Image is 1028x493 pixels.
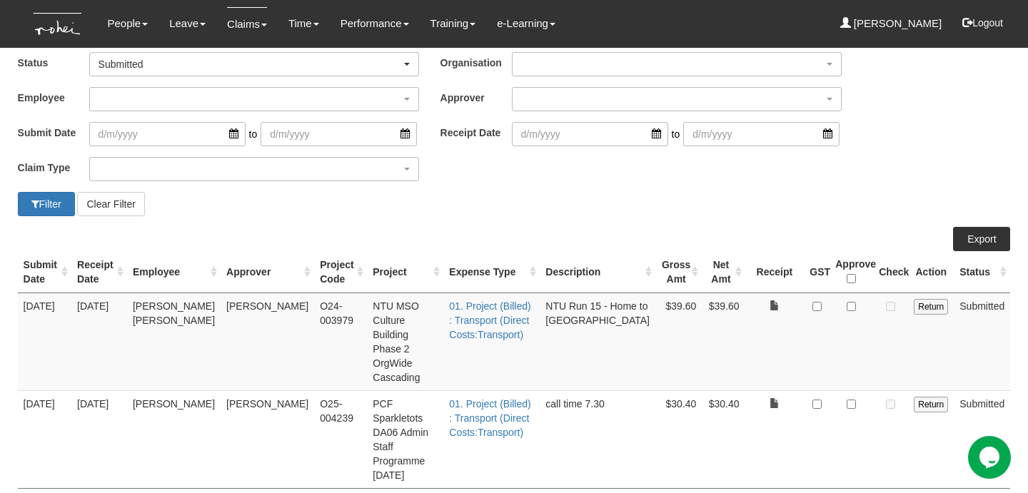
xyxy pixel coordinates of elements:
iframe: chat widget [968,436,1014,479]
a: People [107,7,148,40]
td: $39.60 [702,293,745,390]
th: Status : activate to sort column ascending [954,251,1010,293]
button: Logout [952,6,1013,40]
td: [PERSON_NAME] [221,293,314,390]
th: Description : activate to sort column ascending [540,251,655,293]
span: to [668,122,684,146]
input: Return [914,397,948,412]
td: Submitted [954,390,1010,488]
td: PCF Sparkletots DA06 Admin Staff Programme [DATE] [367,390,443,488]
th: GST [804,251,830,293]
td: $39.60 [655,293,702,390]
td: [DATE] [18,390,72,488]
a: Training [430,7,476,40]
input: d/m/yyyy [683,122,840,146]
th: Receipt Date : activate to sort column ascending [71,251,127,293]
div: Submitted [99,57,401,71]
td: call time 7.30 [540,390,655,488]
input: d/m/yyyy [261,122,417,146]
input: Return [914,299,948,315]
th: Project Code : activate to sort column ascending [314,251,367,293]
td: [DATE] [71,293,127,390]
a: [PERSON_NAME] [840,7,942,40]
label: Status [18,52,89,73]
span: to [246,122,261,146]
th: Action [908,251,954,293]
th: Submit Date : activate to sort column ascending [18,251,72,293]
td: $30.40 [702,390,745,488]
th: Receipt [745,251,805,293]
input: d/m/yyyy [512,122,668,146]
a: Time [288,7,319,40]
label: Submit Date [18,122,89,143]
label: Claim Type [18,157,89,178]
label: Receipt Date [440,122,512,143]
a: Performance [341,7,409,40]
td: [PERSON_NAME] [PERSON_NAME] [127,293,221,390]
a: 01. Project (Billed) : Transport (Direct Costs:Transport) [449,300,530,340]
label: Organisation [440,52,512,73]
th: Check [873,251,908,293]
th: Gross Amt : activate to sort column ascending [655,251,702,293]
button: Filter [18,192,75,216]
input: d/m/yyyy [89,122,246,146]
td: Submitted [954,293,1010,390]
td: NTU Run 15 - Home to [GEOGRAPHIC_DATA] [540,293,655,390]
a: Export [953,227,1010,251]
td: NTU MSO Culture Building Phase 2 OrgWide Cascading [367,293,443,390]
a: 01. Project (Billed) : Transport (Direct Costs:Transport) [449,398,530,438]
td: O25-004239 [314,390,367,488]
label: Approver [440,87,512,108]
a: e-Learning [497,7,555,40]
th: Project : activate to sort column ascending [367,251,443,293]
th: Approve [830,251,873,293]
td: [PERSON_NAME] [127,390,221,488]
a: Claims [227,7,267,41]
label: Employee [18,87,89,108]
th: Net Amt : activate to sort column ascending [702,251,745,293]
button: Submitted [89,52,419,76]
th: Approver : activate to sort column ascending [221,251,314,293]
td: [DATE] [18,293,72,390]
td: O24-003979 [314,293,367,390]
th: Expense Type : activate to sort column ascending [443,251,540,293]
td: [PERSON_NAME] [221,390,314,488]
th: Employee : activate to sort column ascending [127,251,221,293]
td: $30.40 [655,390,702,488]
a: Leave [169,7,206,40]
button: Clear Filter [77,192,144,216]
td: [DATE] [71,390,127,488]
